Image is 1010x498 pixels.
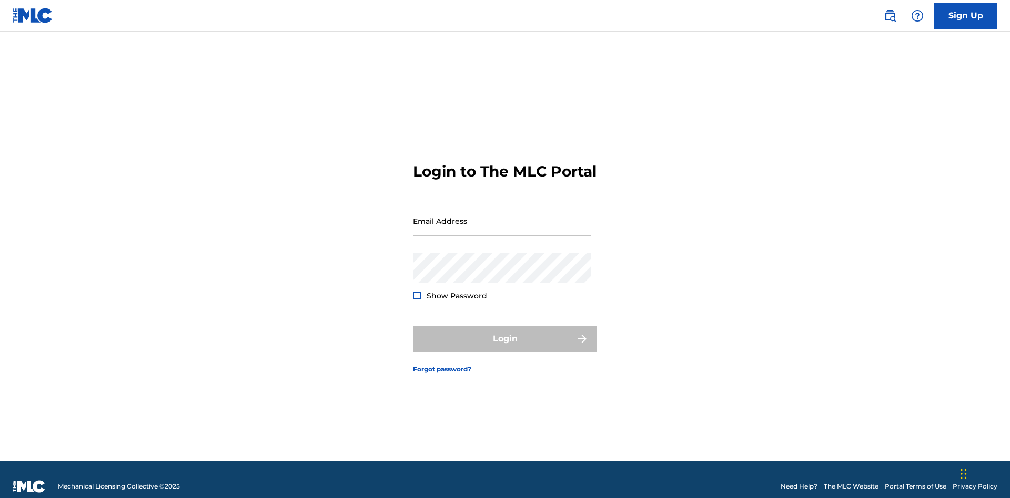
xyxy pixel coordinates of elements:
[961,458,967,490] div: Drag
[884,9,896,22] img: search
[934,3,997,29] a: Sign Up
[13,480,45,493] img: logo
[781,482,817,491] a: Need Help?
[427,291,487,300] span: Show Password
[885,482,946,491] a: Portal Terms of Use
[13,8,53,23] img: MLC Logo
[957,448,1010,498] iframe: Chat Widget
[824,482,878,491] a: The MLC Website
[907,5,928,26] div: Help
[911,9,924,22] img: help
[953,482,997,491] a: Privacy Policy
[413,162,597,181] h3: Login to The MLC Portal
[880,5,901,26] a: Public Search
[413,365,471,374] a: Forgot password?
[58,482,180,491] span: Mechanical Licensing Collective © 2025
